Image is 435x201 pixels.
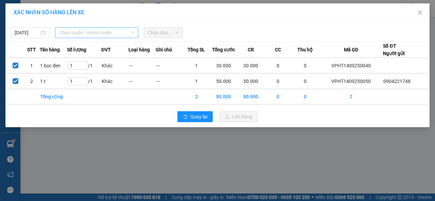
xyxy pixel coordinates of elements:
[128,58,156,73] td: ---
[264,89,292,104] td: 0
[417,10,423,15] span: close
[27,46,36,53] span: STT
[148,28,179,38] span: Chọn chuyến
[40,46,60,53] span: Tên hàng
[292,73,319,89] td: 0
[319,89,383,104] td: 2
[156,46,172,53] span: Ghi chú
[177,111,213,122] button: rollbackQuay lại
[188,46,205,53] span: Tổng SL
[40,58,67,73] td: 1 bọc đen
[264,58,292,73] td: 0
[14,9,84,16] span: XÁC NHẬN SỐ HÀNG LÊN XE
[319,58,383,73] td: VPHT1409250040
[210,58,237,73] td: 30.000
[220,111,258,122] button: uploadLên hàng
[183,58,210,73] td: 1
[183,114,188,120] span: rollback
[210,89,237,104] td: 80.000
[183,73,210,89] td: 1
[411,3,430,22] button: Close
[156,73,183,89] td: ---
[344,46,358,53] span: Mã GD
[40,73,67,89] td: 1 t
[183,89,210,104] td: 2
[101,73,128,89] td: Khác
[156,58,183,73] td: ---
[67,58,101,73] td: / 1
[101,46,111,53] span: ĐVT
[212,46,235,53] span: Tổng cước
[237,58,264,73] td: 30.000
[23,58,40,73] td: 1
[67,46,86,53] span: Số lượng
[15,29,39,36] input: 14/09/2025
[101,58,128,73] td: Khác
[383,79,411,84] span: 0904221748
[40,89,67,104] td: Tổng cộng
[23,73,40,89] td: 2
[292,58,319,73] td: 0
[264,73,292,89] td: 0
[383,42,405,57] div: Số ĐT Người gửi
[67,73,101,89] td: / 1
[128,73,156,89] td: ---
[319,73,383,89] td: VPHT1409250050
[59,28,134,38] span: Chọn tuyến - nhóm tuyến
[297,46,313,53] span: Thu hộ
[210,73,237,89] td: 50.000
[130,31,135,35] span: down
[237,73,264,89] td: 50.000
[275,46,281,53] span: CC
[237,89,264,104] td: 80.000
[292,89,319,104] td: 0
[190,113,207,120] span: Quay lại
[248,46,254,53] span: CR
[128,46,150,53] span: Loại hàng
